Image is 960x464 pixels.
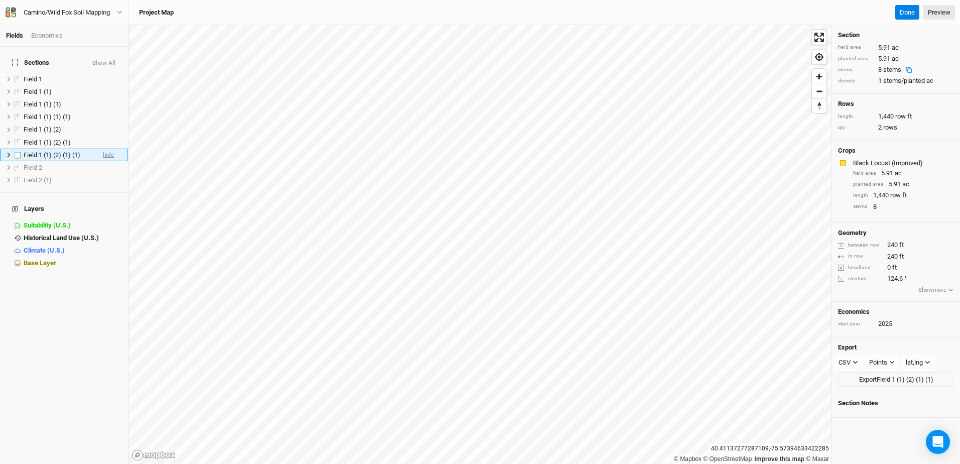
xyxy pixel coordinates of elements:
div: planted area [838,55,873,63]
span: ac [892,54,899,63]
h4: Crops [838,147,856,155]
div: 0 [838,263,897,272]
h4: Layers [6,199,122,219]
div: Field 2 (1) [24,176,122,184]
div: Camino/Wild Fox Soil Mapping [24,8,110,18]
span: ft [892,263,897,272]
div: stems [838,66,873,74]
div: Base Layer [24,259,122,267]
div: density [838,77,873,85]
a: Preview [923,5,955,20]
div: Suitability (U.S.) [24,221,122,229]
button: lat,lng [901,355,935,370]
span: Sections [12,59,49,67]
span: ° [904,274,907,283]
h4: Geometry [838,229,867,237]
div: Climate (U.S.) [24,247,122,255]
span: ft [899,241,904,250]
div: Field 1 [24,75,122,83]
span: Reset bearing to north [812,99,826,113]
span: ac [892,43,899,52]
div: 2 [838,123,954,132]
button: Zoom out [812,84,826,98]
div: field area [853,170,876,177]
span: ac [902,180,909,189]
span: Field 2 (1) [24,176,52,184]
div: Open Intercom Messenger [926,430,950,454]
div: 5.91 [853,169,954,178]
div: 240 [838,252,954,261]
button: Find my location [812,50,826,64]
div: Field 1 (1) (2) (1) [24,139,122,147]
span: Climate (U.S.) [24,247,65,254]
div: 5.91 [838,43,954,52]
span: Base Layer [24,259,56,267]
div: field area [838,44,873,51]
span: hide [103,149,114,161]
button: Camino/Wild Fox Soil Mapping [5,7,123,18]
button: Zoom in [812,69,826,84]
span: Section Notes [838,399,878,407]
h3: Project Map [139,9,174,17]
span: stems [883,66,901,73]
button: CSV [834,355,863,370]
span: rows [883,123,897,132]
span: Suitability (U.S.) [24,221,71,229]
div: stems [853,203,868,210]
div: rotation [838,275,882,283]
div: qty [838,124,873,132]
span: Field 1 (1) (2) (1) (1) [24,151,80,159]
div: 1,440 [853,191,954,200]
div: Field 1 (1) (1) (1) [24,113,122,121]
span: Field 1 (1) (2) (1) [24,139,71,146]
a: Fields [6,32,23,39]
div: Field 1 (1) [24,88,122,96]
span: Field 2 [24,164,42,171]
h4: Export [838,343,954,352]
span: Historical Land Use (U.S.) [24,234,99,242]
button: Done [895,5,919,20]
a: OpenStreetMap [703,455,752,462]
div: 40.41137277287109 , -75.57394633422285 [708,443,831,454]
div: Points [869,358,887,368]
div: Field 1 (1) (1) [24,100,122,108]
div: Historical Land Use (U.S.) [24,234,122,242]
div: CSV [838,358,851,368]
button: Points [865,355,899,370]
span: Field 1 (1) (1) (1) [24,113,71,121]
button: ExportField 1 (1) (2) (1) (1) [838,372,954,387]
div: 8 [853,202,954,211]
span: Field 1 [24,75,42,83]
button: Showmore [918,285,954,295]
div: 240 [838,241,954,250]
a: Mapbox [674,455,701,462]
div: 5.91 [838,54,954,63]
button: Copy [901,66,917,74]
div: in row [838,253,882,260]
div: headland [838,264,882,272]
div: 2025 [878,319,892,328]
span: Field 1 (1) (2) [24,126,61,133]
div: lat,lng [906,358,923,368]
button: Enter fullscreen [812,30,826,45]
a: Maxar [806,455,829,462]
canvas: Map [129,25,831,464]
div: Economics [31,31,63,40]
div: Field 1 (1) (2) (1) (1) [24,151,95,159]
button: Show All [92,60,116,67]
div: Field 1 (1) (2) [24,126,122,134]
h4: Economics [838,308,954,316]
div: 1,440 [838,112,954,121]
div: Field 2 [24,164,122,172]
h4: Rows [838,100,954,108]
div: 124.6 [838,274,954,283]
div: start year [838,320,873,328]
div: 1 [838,76,954,85]
span: stems/planted ac [883,76,933,85]
button: Reset bearing to north [812,98,826,113]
